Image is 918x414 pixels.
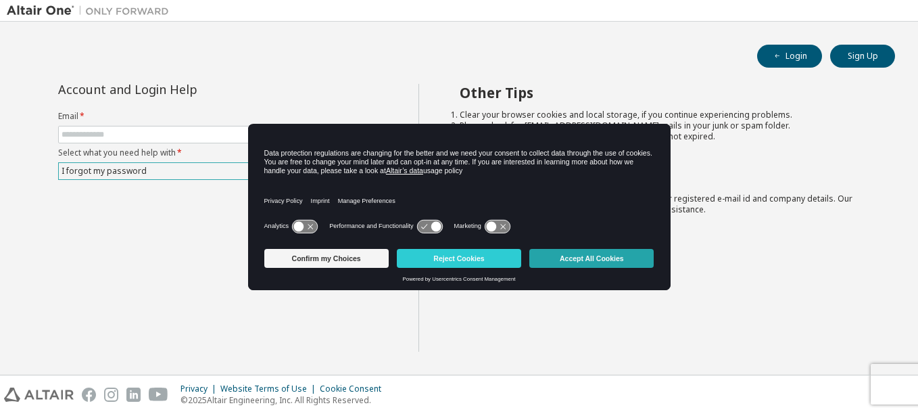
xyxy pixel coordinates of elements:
[59,164,149,179] div: I forgot my password
[59,163,366,179] div: I forgot my password
[7,4,176,18] img: Altair One
[58,147,366,158] label: Select what you need help with
[104,388,118,402] img: instagram.svg
[460,84,871,101] h2: Other Tips
[149,388,168,402] img: youtube.svg
[58,84,305,95] div: Account and Login Help
[180,394,389,406] p: © 2025 Altair Engineering, Inc. All Rights Reserved.
[180,384,220,394] div: Privacy
[460,120,871,131] li: Please check for [EMAIL_ADDRESS][DOMAIN_NAME] mails in your junk or spam folder.
[126,388,141,402] img: linkedin.svg
[4,388,74,402] img: altair_logo.svg
[320,384,389,394] div: Cookie Consent
[757,45,822,68] button: Login
[220,384,320,394] div: Website Terms of Use
[58,111,366,122] label: Email
[82,388,96,402] img: facebook.svg
[830,45,895,68] button: Sign Up
[460,110,871,120] li: Clear your browser cookies and local storage, if you continue experiencing problems.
